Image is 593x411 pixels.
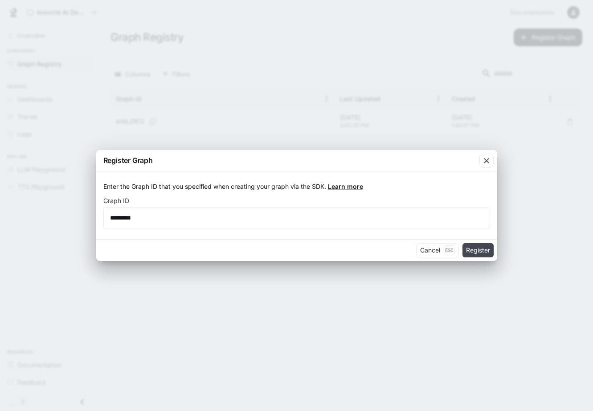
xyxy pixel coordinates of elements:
[462,243,494,257] button: Register
[103,182,490,191] p: Enter the Graph ID that you specified when creating your graph via the SDK.
[103,155,153,166] p: Register Graph
[444,245,455,255] p: Esc
[103,198,129,204] p: Graph ID
[328,183,363,190] a: Learn more
[416,243,459,257] button: CancelEsc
